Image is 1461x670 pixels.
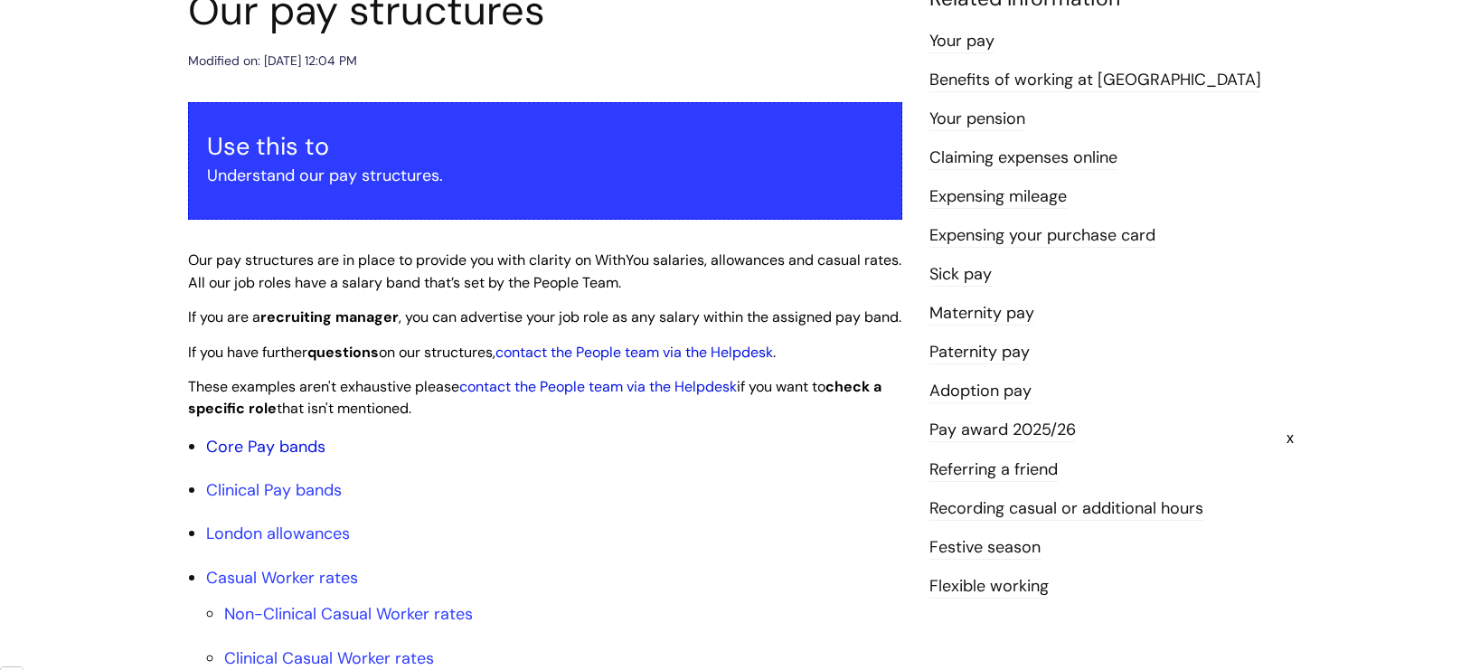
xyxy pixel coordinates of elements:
[929,108,1025,131] a: Your pension
[459,377,737,396] a: contact the People team via the Helpdesk
[206,479,342,501] a: Clinical Pay bands
[929,380,1032,403] a: Adoption pay
[929,224,1155,248] a: Expensing your purchase card
[206,436,325,458] a: Core Pay bands
[206,567,358,589] a: Casual Worker rates
[929,30,994,53] a: Your pay
[495,343,773,362] a: contact the People team via the Helpdesk
[929,341,1030,364] a: Paternity pay
[207,161,883,190] p: Understand our pay structures.
[207,132,883,161] h3: Use this to
[224,603,473,625] a: Non-Clinical Casual Worker rates
[260,307,399,326] strong: recruiting manager
[929,69,1261,92] a: Benefits of working at [GEOGRAPHIC_DATA]
[929,536,1041,560] a: Festive season
[929,458,1058,482] a: Referring a friend
[929,302,1034,326] a: Maternity pay
[307,343,379,362] strong: questions
[188,377,881,419] span: These examples aren't exhaustive please if you want to that isn't mentioned.
[188,343,776,362] span: If you have further on our structures, .
[929,497,1203,521] a: Recording casual or additional hours
[188,250,901,292] span: Our pay structures are in place to provide you with clarity on WithYou salaries, allowances and c...
[224,647,434,669] a: Clinical Casual Worker rates
[206,523,350,544] a: London allowances
[929,575,1049,599] a: Flexible working
[929,263,992,287] a: Sick pay
[188,307,901,326] span: If you are a , you can advertise your job role as any salary within the assigned pay band.
[929,146,1117,170] a: Claiming expenses online
[929,419,1076,442] a: Pay award 2025/26
[188,50,357,72] div: Modified on: [DATE] 12:04 PM
[929,185,1067,209] a: Expensing mileage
